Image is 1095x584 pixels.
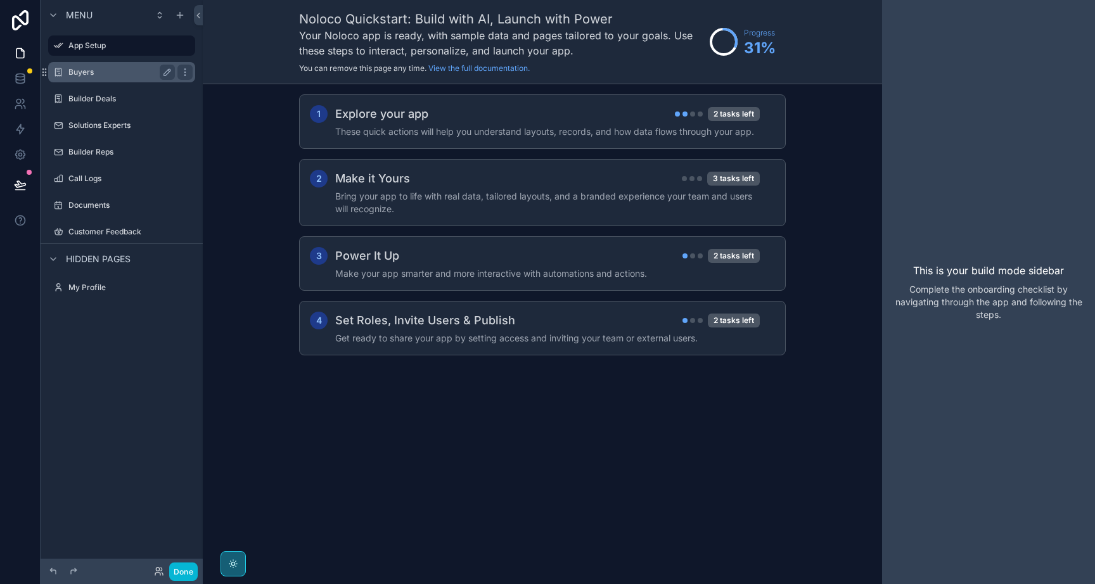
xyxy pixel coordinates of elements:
label: Documents [68,200,193,210]
a: Customer Feedback [48,222,195,242]
label: Builder Reps [68,147,193,157]
span: Progress [744,28,776,38]
span: Hidden pages [66,253,131,265]
a: Documents [48,195,195,215]
span: You can remove this page any time. [299,63,426,73]
p: This is your build mode sidebar [913,263,1064,278]
label: Customer Feedback [68,227,193,237]
a: App Setup [48,35,195,56]
span: Menu [66,9,93,22]
a: Buyers [48,62,195,82]
a: Call Logs [48,168,195,189]
a: My Profile [48,277,195,298]
label: Builder Deals [68,94,193,104]
button: Done [169,562,198,581]
h1: Noloco Quickstart: Build with AI, Launch with Power [299,10,703,28]
p: Complete the onboarding checklist by navigating through the app and following the steps. [892,283,1085,321]
a: View the full documentation. [428,63,530,73]
label: Call Logs [68,174,193,184]
a: Builder Reps [48,142,195,162]
a: Solutions Experts [48,115,195,136]
span: 31 % [744,38,776,58]
a: Builder Deals [48,89,195,109]
label: Solutions Experts [68,120,193,130]
label: Buyers [68,67,170,77]
label: My Profile [68,282,193,293]
label: App Setup [68,41,188,51]
h3: Your Noloco app is ready, with sample data and pages tailored to your goals. Use these steps to i... [299,28,703,58]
